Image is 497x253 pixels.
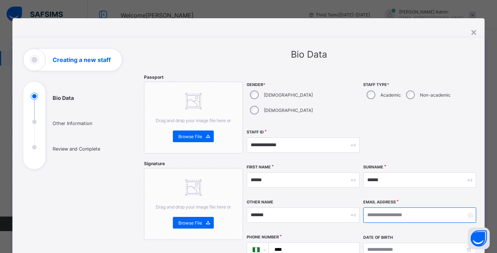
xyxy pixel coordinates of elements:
[291,49,327,60] span: Bio Data
[144,168,243,240] div: Drag and drop your image file here orBrowse File
[363,235,393,240] label: Date of Birth
[178,220,202,226] span: Browse File
[468,227,490,249] button: Open asap
[156,204,231,210] span: Drag and drop your image file here or
[144,82,243,153] div: Drag and drop your image file here orBrowse File
[144,161,165,166] span: Signature
[247,165,271,170] label: First Name
[156,118,231,123] span: Drag and drop your image file here or
[264,92,313,98] label: [DEMOGRAPHIC_DATA]
[247,235,279,240] label: Phone Number
[247,82,360,87] span: Gender
[247,200,273,205] label: Other Name
[380,92,401,98] label: Academic
[420,92,451,98] label: Non-academic
[178,134,202,139] span: Browse File
[247,130,264,135] label: Staff ID
[363,200,396,205] label: Email Address
[470,26,477,38] div: ×
[53,57,111,63] h1: Creating a new staff
[363,82,476,87] span: Staff Type
[363,165,383,170] label: Surname
[144,74,164,80] span: Passport
[264,108,313,113] label: [DEMOGRAPHIC_DATA]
